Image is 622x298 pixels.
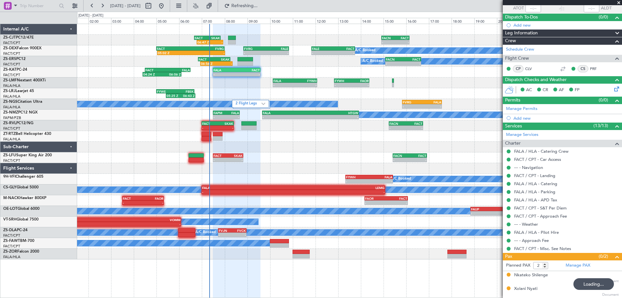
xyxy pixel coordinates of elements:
span: ZS-NMZ [3,111,18,114]
div: - [312,51,333,55]
div: FALE [312,47,333,51]
span: ZS-NGS [3,100,17,104]
div: 05:25 Z [167,94,181,98]
span: (0/0) [599,14,608,20]
div: FYWH [295,79,317,83]
div: - [333,51,354,55]
div: 05:00 [156,18,179,24]
div: A/C Booked [355,46,375,55]
a: FAPM/PZB [3,115,21,120]
span: Pax [505,253,512,260]
div: Add new [513,115,619,121]
div: FACT [396,36,409,40]
div: FACT [237,68,260,72]
div: FACT [406,122,422,125]
a: ZT-RTZBell Helicopter 430 [3,132,51,136]
div: FACN [389,122,406,125]
div: - [263,115,310,119]
div: - [228,158,243,162]
a: FALA/HLA [3,105,20,110]
div: [DATE] - [DATE] [78,13,103,18]
span: M-NACK [3,196,19,200]
div: FACT [145,68,167,72]
div: FACT [157,47,190,51]
span: Document [602,279,619,284]
span: VT-SRH [3,218,17,221]
div: 06:47 Z [197,40,210,44]
a: ZS-KATPC-24 [3,68,27,72]
div: 04:00 [134,18,156,24]
div: 18:00 [452,18,474,24]
span: Charter [505,140,521,147]
a: PRF [590,66,605,72]
a: Schedule Crew [506,46,534,53]
span: 9H-VFI [3,175,16,179]
div: FACT [202,122,218,125]
a: FACT / CPT - S&T Per Diem [514,205,567,211]
a: ZS-CJTPC12/47E [3,36,34,40]
div: - [406,126,422,130]
div: FAPM [213,111,226,115]
div: - [386,201,407,205]
div: 06:00 [179,18,202,24]
div: FACN [386,57,403,61]
a: FALA/HLA [3,137,20,142]
a: ZS-ERSPC12 [3,57,26,61]
div: FALA [422,100,442,104]
a: FALA / HLA - Pilot Hire [514,230,559,235]
div: - [216,62,232,66]
div: FACT [403,57,420,61]
div: - [232,233,246,237]
a: ZS-ZORFalcon 2000 [3,250,39,254]
span: Services [505,123,522,130]
div: FALA [263,111,310,115]
span: CS-GLY [3,185,17,189]
div: 13:00 [338,18,361,24]
div: - [393,158,410,162]
div: CS [578,65,588,72]
div: FALA [202,186,293,190]
div: A/C Booked [195,228,216,237]
span: Leg Information [505,30,538,37]
span: ZS-LFU [3,153,16,157]
div: 16:00 [406,18,429,24]
div: FALA [226,111,239,115]
a: --- - Weather [514,221,538,227]
a: Manage Permits [506,106,537,112]
label: Planned PAX [506,262,530,269]
span: ZS-RVL [3,121,16,125]
a: 9H-VFIChallenger 605 [3,175,43,179]
div: 09:00 [248,18,270,24]
span: ZS-FAW [3,239,18,243]
span: ALDT [601,5,612,12]
div: - [294,190,385,194]
div: FACT [333,47,354,51]
div: - [273,83,295,87]
span: OE-LOT [3,207,17,211]
div: A/C Booked [363,56,383,66]
span: AC [526,87,532,93]
div: FAOR [365,197,386,200]
div: FACT [195,36,207,40]
span: Dispatch Checks and Weather [505,76,567,84]
div: - [237,72,260,76]
a: CS-GLYGlobal 5000 [3,185,39,189]
div: FALA [168,68,190,72]
label: 2 Flight Legs [236,101,261,107]
div: - [295,83,317,87]
div: - [396,40,409,44]
span: [DATE] - [DATE] [110,3,141,9]
a: M-NACKHawker 800XP [3,196,46,200]
div: - [389,126,406,130]
span: ZS-CJT [3,36,16,40]
span: ZS-KAT [3,68,17,72]
a: FACT/CPT [3,126,20,131]
div: VOMM [84,218,180,222]
span: ZS-ERS [3,57,16,61]
div: - [310,115,358,119]
div: 06:43 Z [180,94,195,98]
div: - [266,51,288,55]
div: FACT [386,197,407,200]
div: CP [513,65,524,72]
button: Refreshing... [221,1,260,11]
